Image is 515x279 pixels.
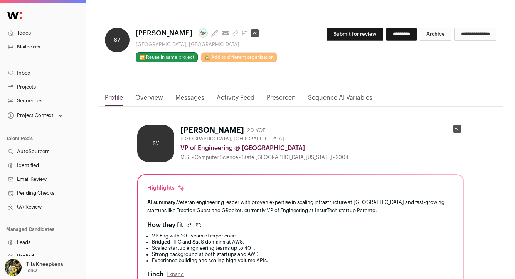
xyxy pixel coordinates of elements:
a: Prescreen [267,93,296,106]
a: Overview [135,93,163,106]
span: [GEOGRAPHIC_DATA], [GEOGRAPHIC_DATA] [180,136,284,142]
span: AI summary: [147,200,177,205]
div: Veteran engineering leader with proven expertise in scaling infrastructure at [GEOGRAPHIC_DATA] a... [147,198,454,214]
div: SV [105,28,130,52]
button: Submit for review [327,28,383,41]
h2: How they fit [147,221,183,230]
div: [GEOGRAPHIC_DATA], [GEOGRAPHIC_DATA] [136,42,277,48]
img: Wellfound [3,8,26,23]
div: SV [137,125,174,162]
li: Strong background at both startups and AWS. [152,251,454,257]
button: Open dropdown [3,259,64,276]
li: Experience building and scaling high-volume APIs. [152,257,454,264]
div: 20 YOE [247,127,266,134]
button: Expand [167,271,184,277]
div: VP of Engineering @ [GEOGRAPHIC_DATA] [180,144,464,153]
li: VP Eng with 20+ years of experience. [152,233,454,239]
button: 🔂 Reuse in same project [136,52,198,62]
li: Bridged HPC and SaaS domains at AWS. [152,239,454,245]
p: IonQ [26,267,37,274]
h1: [PERSON_NAME] [180,125,244,136]
a: Activity Feed [217,93,254,106]
p: Tils Kneepkens [26,261,63,267]
button: Archive [420,28,451,41]
a: Sequence AI Variables [308,93,372,106]
a: 🏡 Add to different organization [201,52,277,62]
button: Open dropdown [6,110,64,121]
div: M.S. - Computer Science - State [GEOGRAPHIC_DATA][US_STATE] - 2004 [180,154,464,160]
a: Messages [175,93,204,106]
div: Highlights [147,184,185,192]
img: 6689865-medium_jpg [5,259,22,276]
a: Profile [105,93,123,106]
li: Scaled startup engineering teams up to 40+. [152,245,454,251]
div: Project Context [6,112,54,119]
h2: Finch [147,270,163,279]
span: [PERSON_NAME] [136,28,192,38]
